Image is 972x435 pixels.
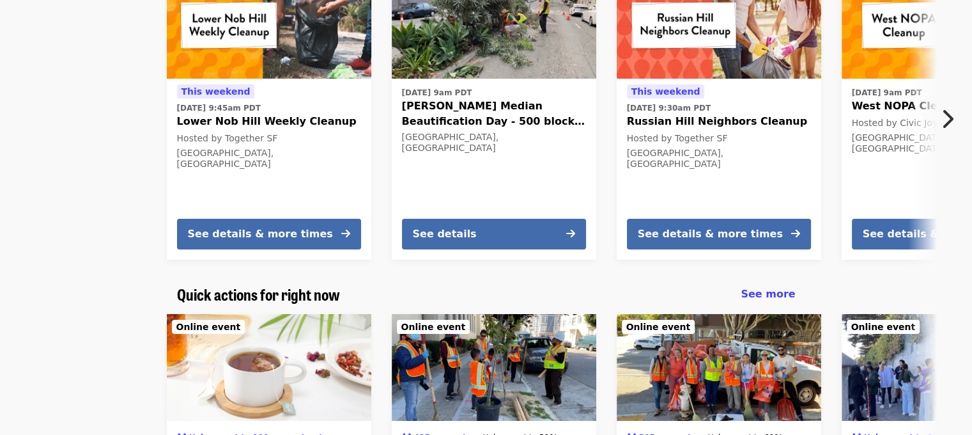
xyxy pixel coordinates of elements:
[181,86,251,97] span: This weekend
[741,287,795,302] a: See more
[791,228,800,240] i: arrow-right icon
[930,101,972,137] button: Next item
[852,118,962,128] span: Hosted by Civic Joy Fund
[851,322,916,332] span: Online event
[402,99,586,129] span: [PERSON_NAME] Median Beautification Day - 500 block and 600 block
[401,322,466,332] span: Online event
[626,322,691,332] span: Online event
[392,314,596,422] img: Sign Up for Plant-A-Tree Alerts organized by SF Public Works
[941,107,953,131] i: chevron-right icon
[177,285,340,304] a: Quick actions for right now
[627,219,811,249] button: See details & more times
[413,226,477,242] div: See details
[177,283,340,305] span: Quick actions for right now
[176,322,241,332] span: Online event
[627,102,711,114] time: [DATE] 9:30am PDT
[167,314,371,422] img: Build CommuniTEA at the Street Tree Nursery organized by SF Public Works
[188,226,333,242] div: See details & more times
[631,86,700,97] span: This weekend
[177,219,361,249] button: See details & more times
[741,288,795,300] span: See more
[852,87,922,99] time: [DATE] 9am PDT
[177,148,361,170] div: [GEOGRAPHIC_DATA], [GEOGRAPHIC_DATA]
[177,133,278,143] span: Hosted by Together SF
[167,285,806,304] div: Quick actions for right now
[402,219,586,249] button: See details
[627,148,811,170] div: [GEOGRAPHIC_DATA], [GEOGRAPHIC_DATA]
[566,228,575,240] i: arrow-right icon
[638,226,783,242] div: See details & more times
[177,102,261,114] time: [DATE] 9:45am PDT
[177,114,361,129] span: Lower Nob Hill Weekly Cleanup
[402,132,586,154] div: [GEOGRAPHIC_DATA], [GEOGRAPHIC_DATA]
[627,114,811,129] span: Russian Hill Neighbors Cleanup
[341,228,350,240] i: arrow-right icon
[627,133,728,143] span: Hosted by Together SF
[617,314,821,422] img: Adopt Your Street Today! organized by SF Public Works
[402,87,472,99] time: [DATE] 9am PDT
